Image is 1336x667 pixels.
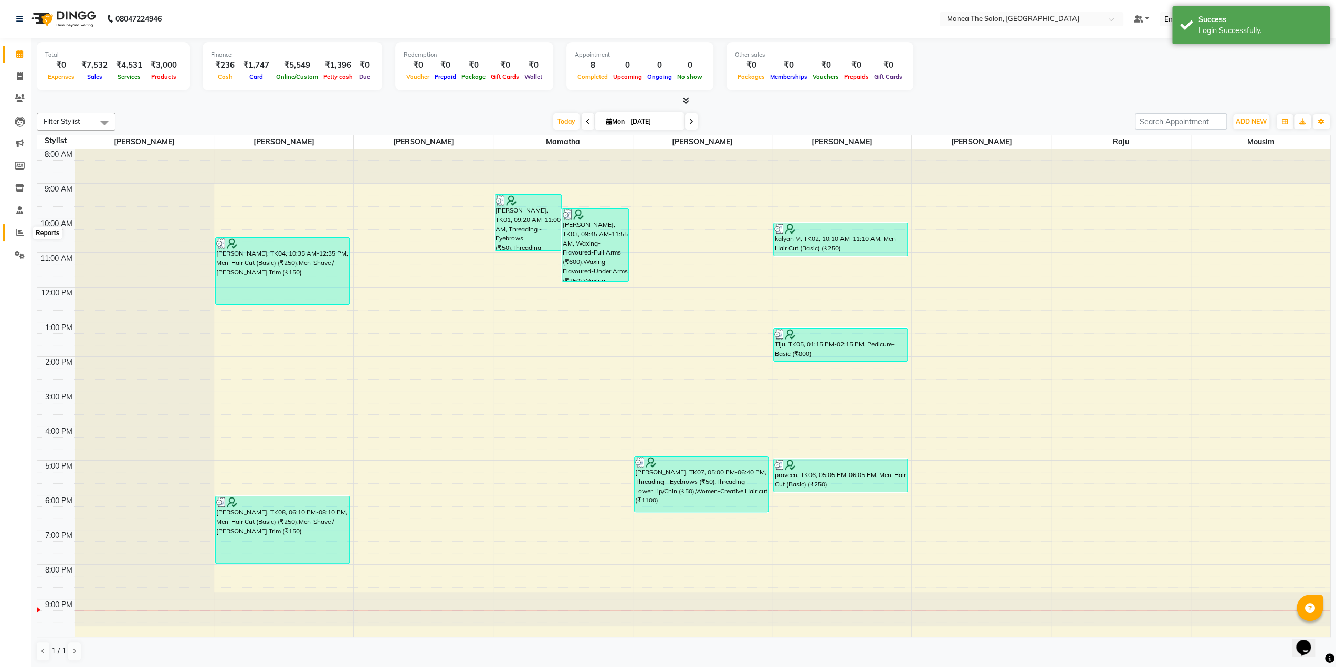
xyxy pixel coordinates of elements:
[273,59,321,71] div: ₹5,549
[488,73,522,80] span: Gift Cards
[774,329,907,361] div: Tiju, TK05, 01:15 PM-02:15 PM, Pedicure-Basic (₹800)
[1233,114,1269,129] button: ADD NEW
[211,50,374,59] div: Finance
[43,565,75,576] div: 8:00 PM
[149,73,179,80] span: Products
[627,114,680,130] input: 2025-09-01
[810,59,841,71] div: ₹0
[841,59,871,71] div: ₹0
[675,59,705,71] div: 0
[495,195,561,250] div: [PERSON_NAME], TK01, 09:20 AM-11:00 AM, Threading - Eyebrows (₹50),Threading - Forehead (₹50),Wax...
[772,135,911,149] span: [PERSON_NAME]
[432,59,459,71] div: ₹0
[85,73,105,80] span: Sales
[633,135,772,149] span: [PERSON_NAME]
[43,426,75,437] div: 4:00 PM
[321,59,355,71] div: ₹1,396
[459,59,488,71] div: ₹0
[810,73,841,80] span: Vouchers
[216,496,349,563] div: [PERSON_NAME], TK08, 06:10 PM-08:10 PM, Men-Hair Cut (Basic) (₹250),Men-Shave / [PERSON_NAME] Tri...
[27,4,99,34] img: logo
[645,59,675,71] div: 0
[214,135,353,149] span: [PERSON_NAME]
[247,73,266,80] span: Card
[1198,25,1322,36] div: Login Successfully.
[45,73,77,80] span: Expenses
[43,149,75,160] div: 8:00 AM
[146,59,181,71] div: ₹3,000
[735,59,767,71] div: ₹0
[38,218,75,229] div: 10:00 AM
[553,113,580,130] span: Today
[51,645,66,657] span: 1 / 1
[404,73,432,80] span: Voucher
[77,59,112,71] div: ₹7,532
[44,117,80,125] span: Filter Stylist
[43,461,75,472] div: 5:00 PM
[645,73,675,80] span: Ongoing
[115,73,143,80] span: Services
[1236,118,1267,125] span: ADD NEW
[273,73,321,80] span: Online/Custom
[522,73,545,80] span: Wallet
[774,459,907,492] div: praveen, TK06, 05:05 PM-06:05 PM, Men-Hair Cut (Basic) (₹250)
[356,73,373,80] span: Due
[115,4,162,34] b: 08047224946
[675,73,705,80] span: No show
[321,73,355,80] span: Petty cash
[488,59,522,71] div: ₹0
[493,135,633,149] span: Mamatha
[871,59,905,71] div: ₹0
[45,59,77,71] div: ₹0
[37,135,75,146] div: Stylist
[38,253,75,264] div: 11:00 AM
[871,73,905,80] span: Gift Cards
[459,73,488,80] span: Package
[611,59,645,71] div: 0
[604,118,627,125] span: Mon
[354,135,493,149] span: [PERSON_NAME]
[39,288,75,299] div: 12:00 PM
[774,223,907,256] div: kalyan M, TK02, 10:10 AM-11:10 AM, Men-Hair Cut (Basic) (₹250)
[562,209,628,281] div: [PERSON_NAME], TK03, 09:45 AM-11:55 AM, Waxing-Flavoured-Full Arms (₹600),Waxing-Flavoured-Under ...
[522,59,545,71] div: ₹0
[239,59,273,71] div: ₹1,747
[735,73,767,80] span: Packages
[611,73,645,80] span: Upcoming
[575,59,611,71] div: 8
[43,357,75,368] div: 2:00 PM
[767,73,810,80] span: Memberships
[404,59,432,71] div: ₹0
[112,59,146,71] div: ₹4,531
[735,50,905,59] div: Other sales
[75,135,214,149] span: [PERSON_NAME]
[45,50,181,59] div: Total
[215,73,235,80] span: Cash
[43,530,75,541] div: 7:00 PM
[211,59,239,71] div: ₹236
[912,135,1051,149] span: [PERSON_NAME]
[1051,135,1191,149] span: Raju
[1198,14,1322,25] div: Success
[575,73,611,80] span: Completed
[432,73,459,80] span: Prepaid
[355,59,374,71] div: ₹0
[43,391,75,403] div: 3:00 PM
[575,50,705,59] div: Appointment
[33,227,62,239] div: Reports
[43,599,75,610] div: 9:00 PM
[1135,113,1227,130] input: Search Appointment
[216,238,349,304] div: [PERSON_NAME], TK04, 10:35 AM-12:35 PM, Men-Hair Cut (Basic) (₹250),Men-Shave / [PERSON_NAME] Tri...
[1292,625,1326,657] iframe: chat widget
[841,73,871,80] span: Prepaids
[43,184,75,195] div: 9:00 AM
[43,495,75,506] div: 6:00 PM
[635,457,768,512] div: [PERSON_NAME], TK07, 05:00 PM-06:40 PM, Threading - Eyebrows (₹50),Threading - Lower Lip/Chin (₹5...
[404,50,545,59] div: Redemption
[767,59,810,71] div: ₹0
[1191,135,1330,149] span: mousim
[43,322,75,333] div: 1:00 PM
